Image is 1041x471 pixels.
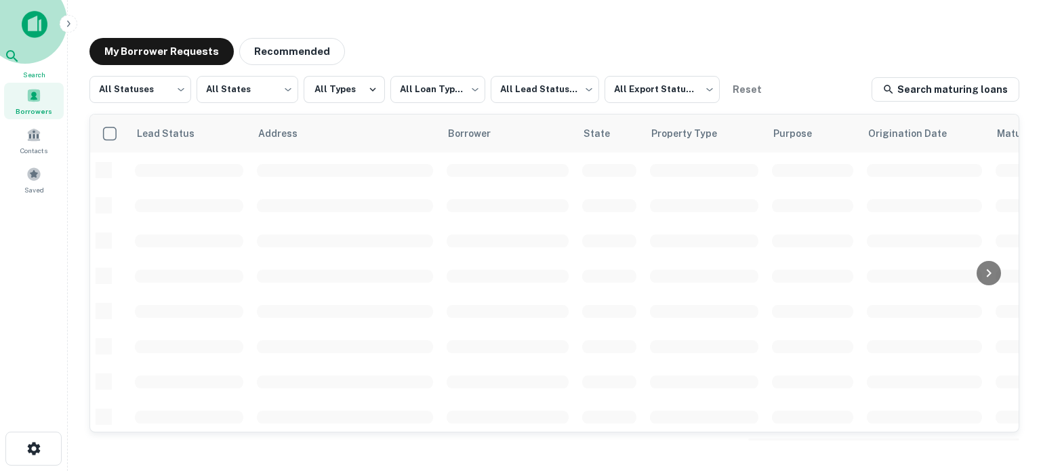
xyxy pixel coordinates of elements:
[197,72,298,107] div: All States
[22,11,47,38] img: capitalize-icon.png
[4,83,64,119] a: Borrowers
[868,125,964,142] span: Origination Date
[584,125,628,142] span: State
[390,72,485,107] div: All Loan Types
[605,72,720,107] div: All Export Statuses
[773,125,830,142] span: Purpose
[258,125,315,142] span: Address
[304,76,385,103] button: All Types
[250,115,440,152] th: Address
[491,72,599,107] div: All Lead Statuses
[20,145,47,156] span: Contacts
[765,115,860,152] th: Purpose
[643,115,765,152] th: Property Type
[973,363,1041,428] iframe: Chat Widget
[4,122,64,159] a: Contacts
[575,115,643,152] th: State
[725,76,769,103] button: Reset
[651,125,735,142] span: Property Type
[89,38,234,65] button: My Borrower Requests
[16,106,52,117] span: Borrowers
[4,69,64,80] span: Search
[24,184,44,195] span: Saved
[4,48,64,80] a: Search
[872,77,1019,102] a: Search maturing loans
[4,161,64,198] a: Saved
[440,115,575,152] th: Borrower
[136,125,212,142] span: Lead Status
[860,115,989,152] th: Origination Date
[448,125,508,142] span: Borrower
[89,72,191,107] div: All Statuses
[239,38,345,65] button: Recommended
[128,115,250,152] th: Lead Status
